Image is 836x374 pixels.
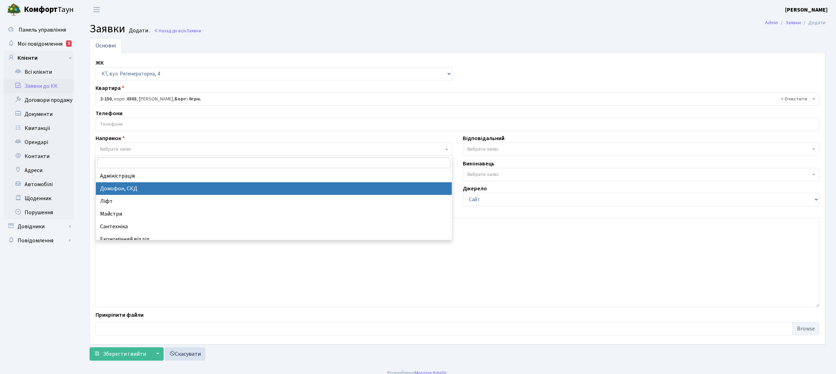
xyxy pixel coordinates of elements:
[90,38,122,53] a: Основні
[103,350,146,358] span: Зберегти і вийти
[463,134,505,143] label: Відповідальний
[4,149,74,163] a: Контакти
[96,59,104,67] label: ЖК
[100,96,112,103] b: 2-150
[24,4,58,15] b: Комфорт
[18,40,62,48] span: Мої повідомлення
[96,118,819,131] input: Телефони
[165,347,205,361] a: Скасувати
[175,96,201,103] b: Борг: 0грн.
[154,27,201,34] a: Назад до всіхЗаявки
[96,220,452,233] li: Сантехніка
[467,146,499,153] span: Вибрати запис
[88,4,105,15] button: Переключити навігацію
[785,19,801,26] a: Заявки
[4,51,74,65] a: Клієнти
[96,182,452,195] li: Домофон, СКД
[96,311,144,319] label: Прикріпити файли
[127,27,150,34] small: Додати .
[100,146,132,153] span: Вибрати запис
[781,96,807,103] span: Видалити всі елементи
[90,347,151,361] button: Зберегти і вийти
[4,163,74,177] a: Адреси
[90,21,125,37] span: Заявки
[755,15,836,30] nav: breadcrumb
[4,65,74,79] a: Всі клієнти
[4,177,74,191] a: Автомобілі
[4,234,74,248] a: Повідомлення
[4,205,74,219] a: Порушення
[463,159,494,168] label: Виконавець
[19,26,66,34] span: Панель управління
[801,19,825,27] li: Додати
[4,219,74,234] a: Довідники
[100,96,811,103] span: <b>2-150</b>, корп.: <b>0303</b>, Шаповалов Вадим Григорійович, <b>Борг: 0грн.</b>
[4,37,74,51] a: Мої повідомлення1
[66,40,72,47] div: 1
[467,171,499,178] span: Вибрати запис
[96,233,452,245] li: Економічний відділ
[127,96,137,103] b: 0303
[4,135,74,149] a: Орендарі
[96,84,124,92] label: Квартира
[4,79,74,93] a: Заявки до КК
[4,191,74,205] a: Щоденник
[96,195,452,208] li: Ліфт
[96,134,125,143] label: Напрямок
[4,23,74,37] a: Панель управління
[4,121,74,135] a: Квитанції
[96,92,819,106] span: <b>2-150</b>, корп.: <b>0303</b>, Шаповалов Вадим Григорійович, <b>Борг: 0грн.</b>
[24,4,74,16] span: Таун
[186,27,201,34] span: Заявки
[7,3,21,17] img: logo.png
[96,208,452,220] li: Майстри
[785,6,828,14] a: [PERSON_NAME]
[96,109,123,118] label: Телефони
[4,107,74,121] a: Документи
[765,19,778,26] a: Admin
[4,93,74,107] a: Договори продажу
[96,170,452,182] li: Адміністрація
[463,184,487,193] label: Джерело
